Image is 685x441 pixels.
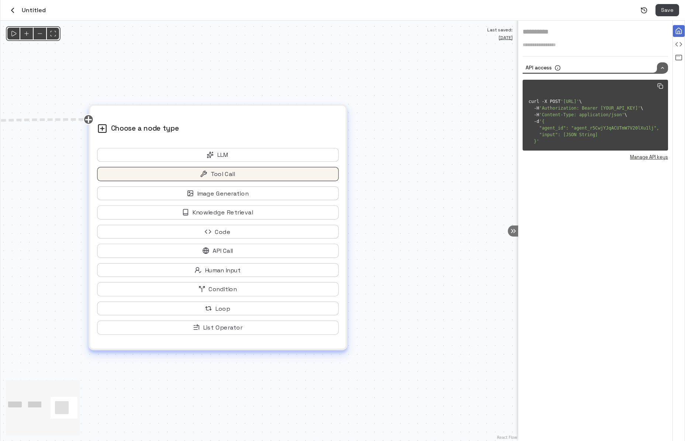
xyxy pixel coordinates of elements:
button: Human Input [97,263,339,277]
button: Knowledge Retrieval [97,206,339,220]
div: Configure a node [673,38,685,50]
button: Copy [655,81,665,91]
button: Tool Call [97,167,339,181]
h6: API access [526,64,552,72]
div: Overall configuration and settings of the agent [673,25,685,37]
h6: Choose a node type [111,123,179,134]
div: View all agent runs [673,52,685,63]
span: Last saved: [487,26,513,34]
button: List Operator [97,321,339,335]
a: React Flow attribution [497,435,517,440]
button: Image Generation [97,186,339,200]
button: Condition [97,282,339,296]
button: LLM [97,148,339,162]
button: Code [97,225,339,239]
button: API Call [97,244,339,258]
a: Manage API keys [630,154,668,161]
span: Thu, Sep 18, 2025 12:11 [499,34,513,42]
button: Loop [97,302,339,316]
